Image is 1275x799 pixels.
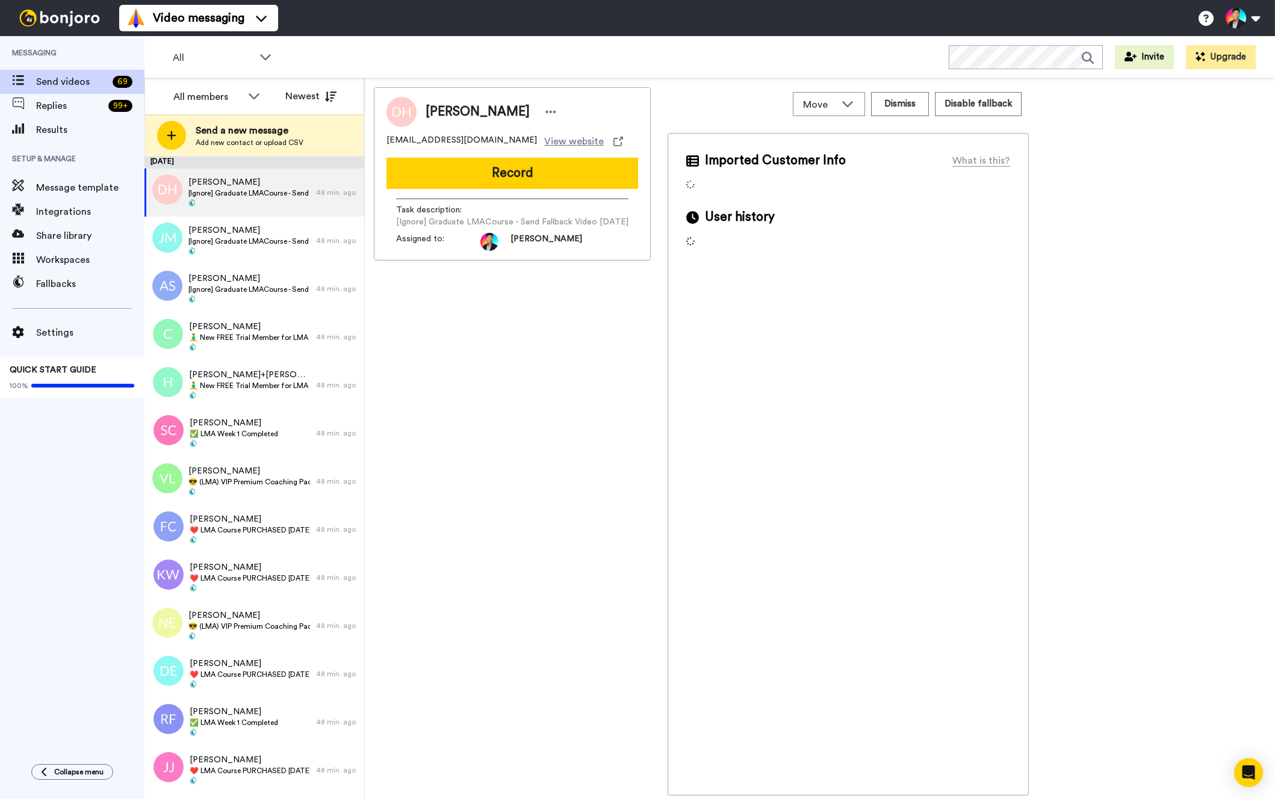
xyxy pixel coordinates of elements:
[190,513,310,525] span: [PERSON_NAME]
[14,10,105,26] img: bj-logo-header-white.svg
[54,767,104,777] span: Collapse menu
[10,381,28,390] span: 100%
[190,573,310,583] span: ❤️️ LMA Course PURCHASED [DATE] ❤️️
[316,477,358,486] div: 48 min. ago
[705,208,775,226] span: User history
[31,764,113,780] button: Collapse menu
[705,152,846,170] span: Imported Customer Info
[154,752,184,782] img: jj.png
[154,656,184,686] img: de.png
[190,718,278,727] span: ✅ LMA Week 1 Completed
[190,658,310,670] span: [PERSON_NAME]
[36,75,108,89] span: Send videos
[188,477,310,487] span: 😎 (LMA) VIP Premium Coaching Package Purchased 😎
[386,158,638,189] button: Record
[316,332,358,342] div: 48 min. ago
[189,321,310,333] span: [PERSON_NAME]
[426,103,530,121] span: [PERSON_NAME]
[871,92,929,116] button: Dismiss
[316,765,358,775] div: 48 min. ago
[386,97,417,127] img: Image of Debbie Hall
[480,233,498,251] img: ffa09536-0372-4512-8edd-a2a4b548861d-1722518563.jpg
[935,92,1022,116] button: Disable fallback
[154,704,184,734] img: rf.png
[196,138,303,147] span: Add new contact or upload CSV
[188,188,310,198] span: [Ignore] Graduate LMACourse - Send Fallback Video [DATE]
[173,51,253,65] span: All
[190,429,278,439] span: ✅ LMA Week 1 Completed
[316,525,358,534] div: 48 min. ago
[190,670,310,679] span: ❤️️ LMA Course PURCHASED [DATE] ❤️️
[154,560,184,590] img: kw.png
[152,223,182,253] img: jm.png
[188,273,310,285] span: [PERSON_NAME]
[316,428,358,438] div: 48 min. ago
[152,271,182,301] img: as.png
[1234,758,1263,787] div: Open Intercom Messenger
[188,176,310,188] span: [PERSON_NAME]
[188,224,310,236] span: [PERSON_NAME]
[36,229,144,243] span: Share library
[386,134,537,149] span: [EMAIL_ADDRESS][DOMAIN_NAME]
[173,90,242,104] div: All members
[276,84,346,108] button: Newest
[188,609,310,622] span: [PERSON_NAME]
[36,123,144,137] span: Results
[396,216,628,228] span: [Ignore] Graduate LMACourse - Send Fallback Video [DATE]
[316,621,358,631] div: 48 min. ago
[126,8,146,28] img: vm-color.svg
[144,156,364,168] div: [DATE]
[510,233,582,251] span: [PERSON_NAME]
[188,285,310,294] span: [Ignore] Graduate LMACourse - Send Fallback Video [DATE]
[190,525,310,535] span: ❤️️ LMA Course PURCHASED [DATE] ❤️️
[190,754,310,766] span: [PERSON_NAME]
[189,369,310,381] span: [PERSON_NAME]+[PERSON_NAME]
[952,153,1010,168] div: What is this?
[316,380,358,390] div: 48 min. ago
[190,417,278,429] span: [PERSON_NAME]
[1115,45,1174,69] button: Invite
[316,236,358,245] div: 48 min. ago
[316,188,358,197] div: 48 min. ago
[152,463,182,493] img: vl.png
[544,134,623,149] a: View website
[188,236,310,246] span: [Ignore] Graduate LMACourse - Send Fallback Video [DATE]
[154,511,184,541] img: fc.png
[316,669,358,679] div: 48 min. ago
[113,76,132,88] div: 69
[153,10,244,26] span: Video messaging
[36,99,104,113] span: Replies
[544,134,604,149] span: View website
[396,204,480,216] span: Task description :
[36,180,144,195] span: Message template
[152,174,182,205] img: dh.png
[190,766,310,776] span: ❤️️ LMA Course PURCHASED [DATE] ❤️️
[36,325,144,340] span: Settings
[803,97,836,112] span: Move
[190,706,278,718] span: [PERSON_NAME]
[36,253,144,267] span: Workspaces
[196,123,303,138] span: Send a new message
[190,561,310,573] span: [PERSON_NAME]
[153,367,183,397] img: h.png
[396,233,480,251] span: Assigned to:
[1186,45,1256,69] button: Upgrade
[316,573,358,582] div: 48 min. ago
[36,277,144,291] span: Fallbacks
[316,717,358,727] div: 48 min. ago
[188,622,310,631] span: 😎 (LMA) VIP Premium Coaching Package Purchased 😎
[153,319,183,349] img: c.png
[154,415,184,445] img: sc.png
[188,465,310,477] span: [PERSON_NAME]
[36,205,144,219] span: Integrations
[189,381,310,390] span: 🧘‍♂️ New FREE Trial Member for LMA Program! 🧘‍♂️
[10,366,96,374] span: QUICK START GUIDE
[316,284,358,294] div: 48 min. ago
[189,333,310,342] span: 🧘‍♂️ New FREE Trial Member for LMA Program! 🧘‍♂️
[152,608,182,638] img: ne.png
[108,100,132,112] div: 99 +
